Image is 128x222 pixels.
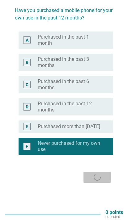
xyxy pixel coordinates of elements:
p: collected [105,215,123,219]
label: Purchased in the past 6 months [38,78,103,91]
label: Never purchased for my own use [38,140,103,153]
div: E [26,123,28,130]
h2: Have you purchased a mobile phone for your own use in the past 12 months? [15,1,113,22]
label: Purchased in the past 3 months [38,56,103,69]
div: C [26,81,28,88]
p: 0 points [105,210,123,215]
div: A [26,37,28,43]
label: Purchased in the past 12 months [38,101,103,113]
label: Purchased more than [DATE] [38,124,100,130]
div: F [26,143,28,149]
div: D [26,103,28,110]
label: Purchased in the past 1 month [38,34,103,46]
div: B [26,59,28,65]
